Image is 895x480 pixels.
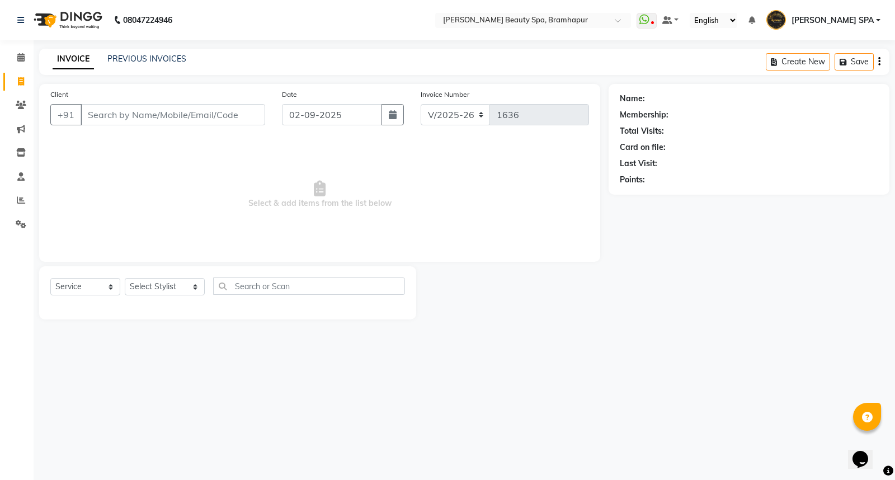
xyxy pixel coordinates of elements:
button: Save [835,53,874,70]
a: INVOICE [53,49,94,69]
img: logo [29,4,105,36]
label: Client [50,90,68,100]
div: Membership: [620,109,668,121]
b: 08047224946 [123,4,172,36]
input: Search by Name/Mobile/Email/Code [81,104,265,125]
label: Date [282,90,297,100]
a: PREVIOUS INVOICES [107,54,186,64]
button: +91 [50,104,82,125]
iframe: chat widget [848,435,884,469]
span: Select & add items from the list below [50,139,589,251]
img: ANANYA SPA [766,10,786,30]
div: Card on file: [620,142,666,153]
label: Invoice Number [421,90,469,100]
span: [PERSON_NAME] SPA [792,15,874,26]
div: Points: [620,174,645,186]
div: Last Visit: [620,158,657,170]
div: Total Visits: [620,125,664,137]
button: Create New [766,53,830,70]
input: Search or Scan [213,277,405,295]
div: Name: [620,93,645,105]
